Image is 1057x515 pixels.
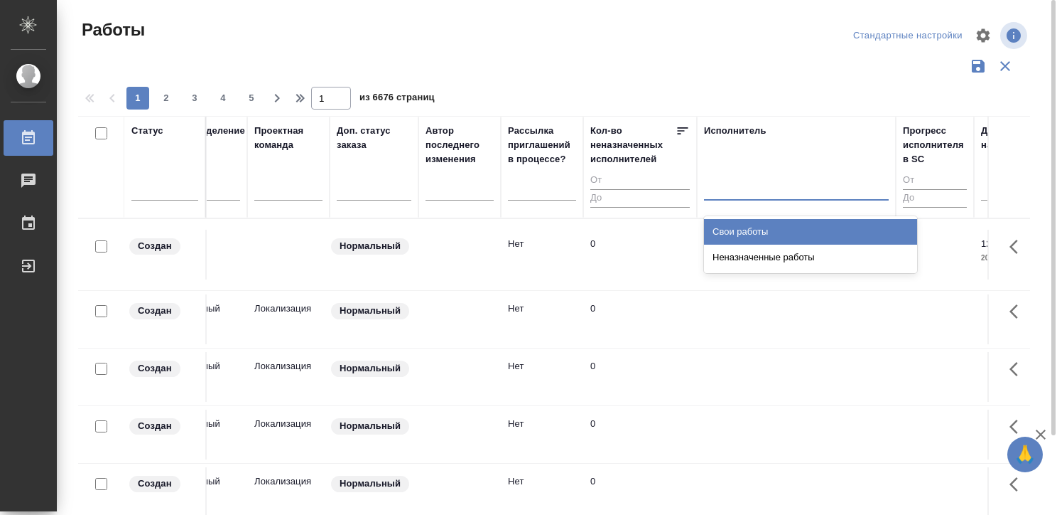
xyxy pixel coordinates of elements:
[1001,410,1035,444] button: Здесь прячутся важные кнопки
[128,474,198,494] div: Заказ еще не согласован с клиентом, искать исполнителей рано
[966,18,1000,53] span: Настроить таблицу
[172,124,245,138] div: Подразделение
[1001,467,1035,501] button: Здесь прячутся важные кнопки
[138,304,172,318] p: Создан
[155,87,178,110] button: 2
[850,25,966,47] div: split button
[340,361,401,376] p: Нормальный
[247,294,330,344] td: Локализация
[340,239,401,253] p: Нормальный
[128,302,198,321] div: Заказ еще не согласован с клиентом, искать исполнителей рано
[212,87,234,110] button: 4
[1001,294,1035,329] button: Здесь прячутся важные кнопки
[138,477,172,491] p: Создан
[1000,22,1030,49] span: Посмотреть информацию
[183,91,206,105] span: 3
[590,124,676,166] div: Кол-во неназначенных исполнителей
[212,91,234,105] span: 4
[78,18,145,41] span: Работы
[1013,440,1037,469] span: 🙏
[425,124,494,166] div: Автор последнего изменения
[1001,230,1035,264] button: Здесь прячутся важные кнопки
[590,172,690,190] input: От
[508,124,576,166] div: Рассылка приглашений в процессе?
[138,239,172,253] p: Создан
[254,124,322,152] div: Проектная команда
[981,238,1007,249] p: 12.09,
[501,294,583,344] td: Нет
[183,87,206,110] button: 3
[903,172,967,190] input: От
[501,410,583,460] td: Нет
[337,124,411,152] div: Доп. статус заказа
[965,53,992,80] button: Сохранить фильтры
[340,477,401,491] p: Нормальный
[583,410,697,460] td: 0
[992,53,1019,80] button: Сбросить фильтры
[981,251,1038,265] p: 2025
[340,419,401,433] p: Нормальный
[240,91,263,105] span: 5
[138,419,172,433] p: Создан
[1007,437,1043,472] button: 🙏
[583,230,697,280] td: 0
[128,417,198,436] div: Заказ еще не согласован с клиентом, искать исполнителей рано
[359,89,435,110] span: из 6676 страниц
[131,124,163,138] div: Статус
[240,87,263,110] button: 5
[1001,352,1035,386] button: Здесь прячутся важные кнопки
[903,124,967,166] div: Прогресс исполнителя в SC
[590,189,690,207] input: До
[138,361,172,376] p: Создан
[247,352,330,402] td: Локализация
[501,352,583,402] td: Нет
[903,189,967,207] input: До
[704,124,766,138] div: Исполнитель
[704,245,917,270] div: Неназначенные работы
[704,219,917,245] div: Свои работы
[128,237,198,256] div: Заказ еще не согласован с клиентом, искать исполнителей рано
[128,359,198,378] div: Заказ еще не согласован с клиентом, искать исполнителей рано
[583,352,697,402] td: 0
[583,294,697,344] td: 0
[155,91,178,105] span: 2
[501,230,583,280] td: Нет
[981,124,1024,152] div: Дата начала
[340,304,401,318] p: Нормальный
[247,410,330,460] td: Локализация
